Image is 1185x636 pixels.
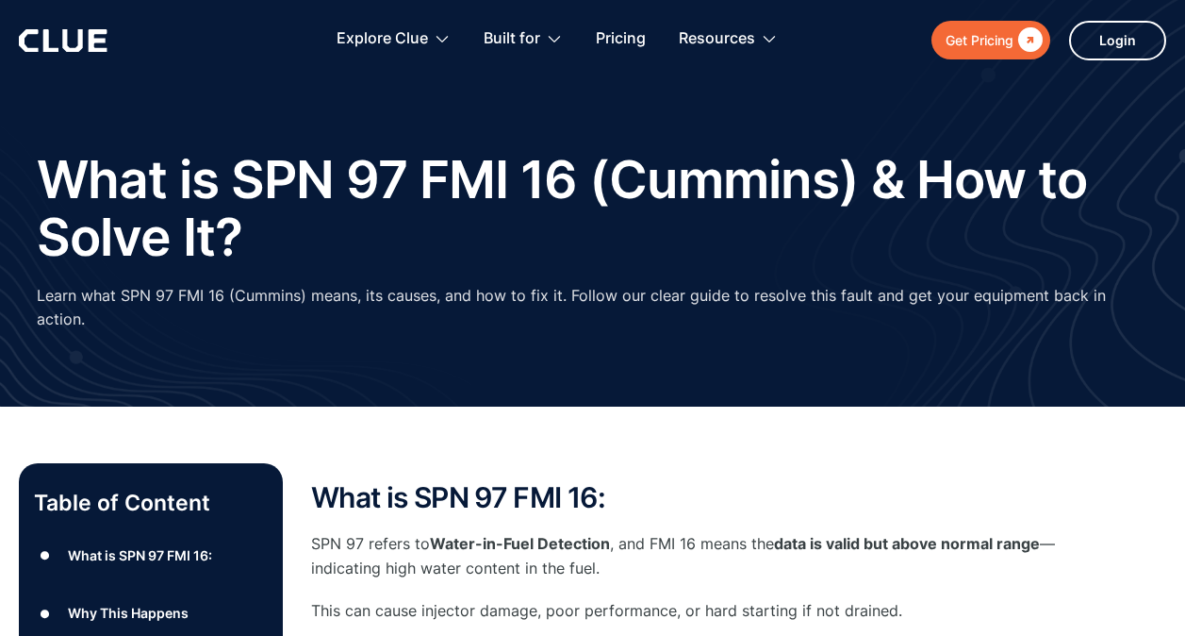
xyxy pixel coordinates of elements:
[34,542,268,570] a: ●What is SPN 97 FMI 16:
[596,9,646,69] a: Pricing
[37,284,1149,331] p: Learn what SPN 97 FMI 16 (Cummins) means, its causes, and how to fix it. Follow our clear guide t...
[34,599,268,628] a: ●Why This Happens
[68,601,189,625] div: Why This Happens
[931,21,1050,59] a: Get Pricing
[337,9,428,69] div: Explore Clue
[774,534,1040,553] strong: data is valid but above normal range
[311,532,1065,579] p: SPN 97 refers to , and FMI 16 means the — indicating high water content in the fuel.
[946,28,1013,52] div: Get Pricing
[37,151,1149,265] h1: What is SPN 97 FMI 16 (Cummins) & How to Solve It?
[430,534,610,553] strong: Water-in-Fuel Detection
[484,9,563,69] div: Built for
[1069,21,1166,60] a: Login
[679,9,778,69] div: Resources
[679,9,755,69] div: Resources
[34,599,57,628] div: ●
[311,599,1065,623] p: This can cause injector damage, poor performance, or hard starting if not drained.
[34,488,268,518] p: Table of Content
[311,482,1065,513] h2: What is SPN 97 FMI 16:
[1013,28,1043,52] div: 
[484,9,540,69] div: Built for
[34,542,57,570] div: ●
[68,544,212,567] div: What is SPN 97 FMI 16:
[337,9,451,69] div: Explore Clue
